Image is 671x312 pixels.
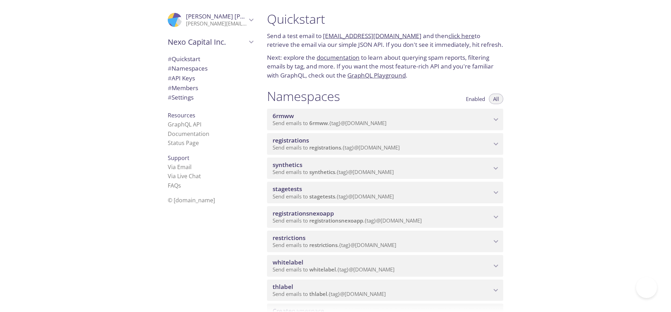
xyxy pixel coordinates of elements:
span: API Keys [168,74,195,82]
a: Via Live Chat [168,172,201,180]
span: # [168,84,172,92]
div: Emiliya Todorova [162,8,259,31]
div: Members [162,83,259,93]
span: Nexo Capital Inc. [168,37,247,47]
span: synthetics [309,168,335,175]
a: click here [448,32,475,40]
span: Members [168,84,198,92]
a: GraphQL Playground [347,71,406,79]
span: Namespaces [168,64,208,72]
span: stagetests [273,185,302,193]
span: registrations [273,136,309,144]
span: Send emails to . {tag} @[DOMAIN_NAME] [273,290,386,297]
div: thlabel namespace [267,280,503,301]
a: Status Page [168,139,199,147]
div: stagetests namespace [267,182,503,203]
span: registrationsnexoapp [273,209,334,217]
span: Resources [168,111,195,119]
div: synthetics namespace [267,158,503,179]
span: s [178,182,181,189]
span: restrictions [273,234,305,242]
div: API Keys [162,73,259,83]
div: registrationsnexoapp namespace [267,206,503,228]
span: registrations [309,144,341,151]
p: [PERSON_NAME][EMAIL_ADDRESS][PERSON_NAME][DOMAIN_NAME] [186,20,247,27]
button: Enabled [462,94,489,104]
a: documentation [317,53,360,61]
p: Next: explore the to learn about querying spam reports, filtering emails by tag, and more. If you... [267,53,503,80]
span: stagetests [309,193,335,200]
div: 6rmww namespace [267,109,503,130]
h1: Quickstart [267,11,503,27]
span: restrictions [309,241,338,248]
div: restrictions namespace [267,231,503,252]
span: Send emails to . {tag} @[DOMAIN_NAME] [273,241,396,248]
span: Send emails to . {tag} @[DOMAIN_NAME] [273,266,395,273]
div: registrations namespace [267,133,503,155]
a: Via Email [168,163,192,171]
iframe: Help Scout Beacon - Open [636,277,657,298]
div: Namespaces [162,64,259,73]
span: 6rmww [309,119,328,126]
span: thlabel [273,283,293,291]
a: GraphQL API [168,121,201,128]
span: # [168,55,172,63]
div: Team Settings [162,93,259,102]
span: Send emails to . {tag} @[DOMAIN_NAME] [273,168,394,175]
h1: Namespaces [267,88,340,104]
span: Send emails to . {tag} @[DOMAIN_NAME] [273,144,400,151]
span: whitelabel [273,258,303,266]
div: Nexo Capital Inc. [162,33,259,51]
div: whitelabel namespace [267,255,503,277]
div: Quickstart [162,54,259,64]
span: # [168,74,172,82]
span: Settings [168,93,194,101]
span: Send emails to . {tag} @[DOMAIN_NAME] [273,119,387,126]
a: Documentation [168,130,209,138]
button: All [489,94,503,104]
span: Send emails to . {tag} @[DOMAIN_NAME] [273,193,394,200]
span: 6rmww [273,112,294,120]
span: # [168,64,172,72]
span: whitelabel [309,266,336,273]
a: FAQ [168,182,181,189]
span: synthetics [273,161,302,169]
span: © [DOMAIN_NAME] [168,196,215,204]
span: [PERSON_NAME] [PERSON_NAME] [186,12,282,20]
a: [EMAIL_ADDRESS][DOMAIN_NAME] [323,32,421,40]
span: Send emails to . {tag} @[DOMAIN_NAME] [273,217,422,224]
span: # [168,93,172,101]
span: registrationsnexoapp [309,217,363,224]
span: thlabel [309,290,327,297]
span: Quickstart [168,55,200,63]
span: Support [168,154,189,162]
p: Send a test email to and then to retrieve the email via our simple JSON API. If you don't see it ... [267,31,503,49]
